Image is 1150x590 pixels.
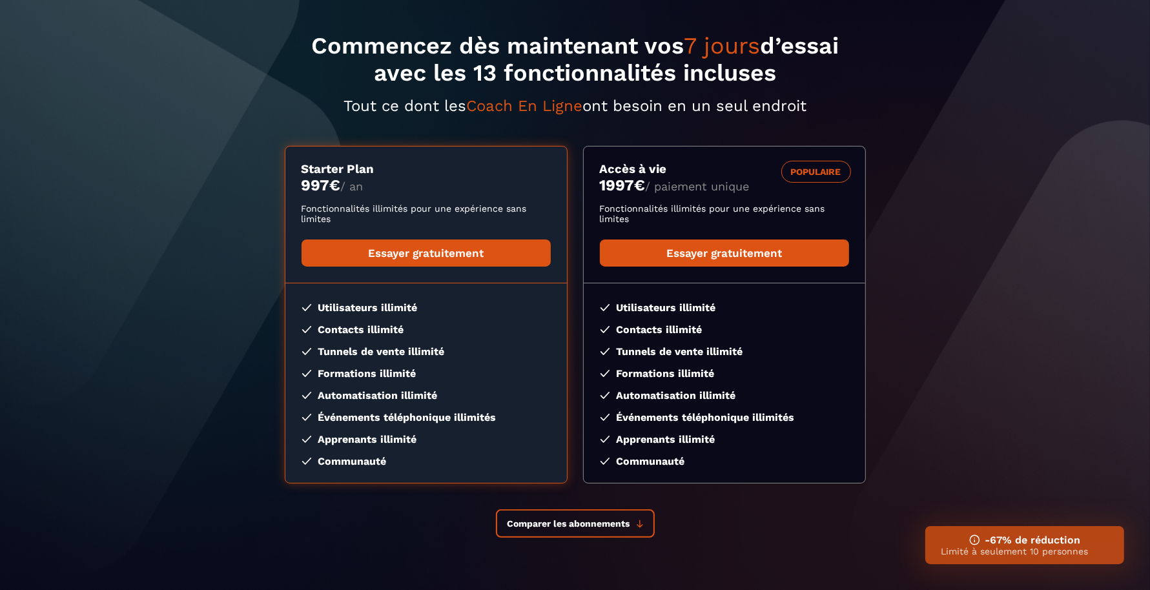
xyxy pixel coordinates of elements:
[302,370,312,377] img: checked
[600,345,849,358] li: Tunnels de vente illimité
[600,411,849,423] li: Événements téléphonique illimités
[600,367,849,380] li: Formations illimité
[302,304,312,311] img: checked
[600,433,849,445] li: Apprenants illimité
[941,546,1109,556] p: Limité à seulement 10 personnes
[285,97,866,115] p: Tout ce dont les ont besoin en un seul endroit
[302,176,341,194] money: 997
[600,323,849,336] li: Contacts illimité
[302,239,551,267] a: Essayer gratuitement
[600,326,610,333] img: checked
[508,518,630,529] span: Comparer les abonnements
[330,176,341,194] currency: €
[600,436,610,443] img: checked
[302,389,551,402] li: Automatisation illimité
[302,392,312,399] img: checked
[302,326,312,333] img: checked
[969,534,980,545] img: ifno
[600,389,849,402] li: Automatisation illimité
[496,509,655,538] button: Comparer les abonnements
[600,458,610,465] img: checked
[600,203,849,224] p: Fonctionnalités illimités pour une expérience sans limites
[341,179,364,193] span: / an
[302,203,551,224] p: Fonctionnalités illimités pour une expérience sans limites
[285,32,866,86] h1: Commencez dès maintenant vos d’essai avec les 13 fonctionnalités incluses
[684,32,760,59] span: 7 jours
[600,370,610,377] img: checked
[600,392,610,399] img: checked
[302,455,551,467] li: Communauté
[302,458,312,465] img: checked
[600,455,849,467] li: Communauté
[302,345,551,358] li: Tunnels de vente illimité
[302,348,312,355] img: checked
[302,367,551,380] li: Formations illimité
[646,179,750,193] span: / paiement unique
[600,176,646,194] money: 1997
[302,433,551,445] li: Apprenants illimité
[466,97,582,115] span: Coach En Ligne
[302,436,312,443] img: checked
[600,239,849,267] a: Essayer gratuitement
[635,176,646,194] currency: €
[302,301,551,314] li: Utilisateurs illimité
[600,414,610,421] img: checked
[781,161,851,183] div: POPULAIRE
[600,348,610,355] img: checked
[302,323,551,336] li: Contacts illimité
[302,162,551,176] h3: Starter Plan
[941,534,1109,546] h3: -67% de réduction
[600,304,610,311] img: checked
[600,301,849,314] li: Utilisateurs illimité
[302,411,551,423] li: Événements téléphonique illimités
[600,162,849,176] h3: Accès à vie
[302,414,312,421] img: checked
